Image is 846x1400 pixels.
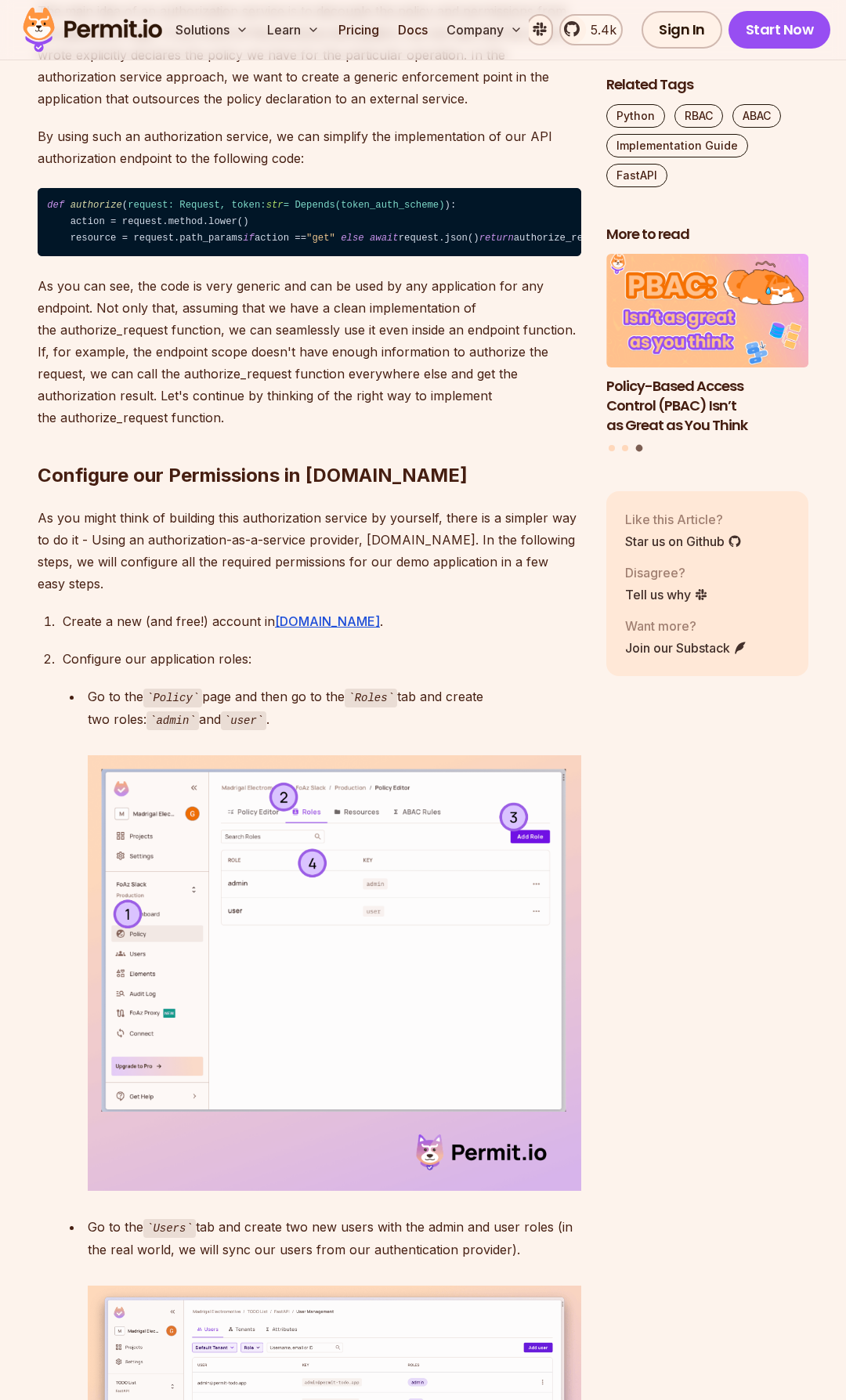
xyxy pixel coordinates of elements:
[306,233,335,244] span: "get"
[440,14,529,45] button: Company
[479,233,514,244] span: return
[728,11,831,49] a: Start Now
[275,613,380,629] a: [DOMAIN_NAME]
[642,11,722,49] a: Sign In
[674,104,723,128] a: RBAC
[625,617,747,635] p: Want more?
[38,188,581,257] code: ( ): action = request.method.lower() resource = request.path_params action == request.json() auth...
[606,75,808,95] h2: Related Tags
[581,20,616,39] span: 5.4k
[625,585,708,604] a: Tell us why
[88,755,581,1191] img: Add roles.png
[606,254,808,436] li: 3 of 3
[38,507,581,595] p: As you might think of building this authorization service by yourself, there is a simpler way to ...
[221,711,266,730] code: user
[38,400,581,488] h2: Configure our Permissions in [DOMAIN_NAME]
[606,164,667,187] a: FastAPI
[266,200,284,211] span: str
[625,563,708,582] p: Disagree?
[625,639,747,657] a: Join our Substack
[38,275,581,429] p: As you can see, the code is very generic and can be used by any application for any endpoint. Not...
[345,689,397,707] code: Roles
[636,444,643,451] button: Go to slide 3
[392,14,434,45] a: Docs
[70,200,122,211] span: authorize
[88,686,581,730] p: Go to the page and then go to the tab and create two roles: and .
[606,134,748,157] a: Implementation Guide
[606,254,808,436] a: Policy-Based Access Control (PBAC) Isn’t as Great as You ThinkPolicy-Based Access Control (PBAC) ...
[261,14,326,45] button: Learn
[38,125,581,169] p: By using such an authorization service, we can simplify the implementation of our API authorizati...
[332,14,385,45] a: Pricing
[606,254,808,454] div: Posts
[625,532,742,551] a: Star us on Github
[559,14,623,45] a: 5.4k
[732,104,781,128] a: ABAC
[143,689,202,707] code: Policy
[606,377,808,435] h3: Policy-Based Access Control (PBAC) Isn’t as Great as You Think
[63,648,581,670] p: Configure our application roles:
[606,225,808,244] h2: More to read
[47,200,64,211] span: def
[146,711,199,730] code: admin
[609,445,615,451] button: Go to slide 1
[606,104,665,128] a: Python
[16,3,169,56] img: Permit logo
[88,1216,581,1261] p: Go to the tab and create two new users with the admin and user roles (in the real world, we will ...
[625,510,742,529] p: Like this Article?
[143,1219,196,1238] code: Users
[341,233,363,244] span: else
[370,233,399,244] span: await
[128,200,444,211] span: request: Request, token: = Depends( )
[622,445,628,451] button: Go to slide 2
[606,254,808,367] img: Policy-Based Access Control (PBAC) Isn’t as Great as You Think
[169,14,255,45] button: Solutions
[63,610,581,632] p: Create a new (and free!) account in .
[341,200,439,211] span: token_auth_scheme
[243,233,255,244] span: if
